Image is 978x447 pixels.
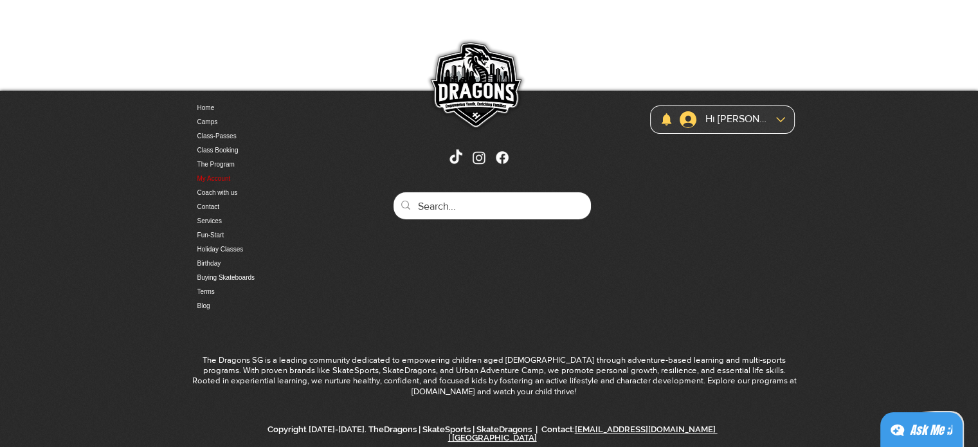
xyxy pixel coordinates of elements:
a: Birthday [197,257,332,271]
nav: Site [197,101,332,313]
a: Terms [197,285,332,299]
input: Search... [418,192,564,221]
a: Contact [197,200,332,214]
a: The Program [197,158,332,172]
a: Notifications [660,113,673,126]
a: Camps [197,115,332,129]
a: Services [197,214,332,228]
a: My Account [197,172,332,186]
ul: Social Bar [448,149,511,166]
img: Skate Dragons logo with the slogan 'Empowering Youth, Enriching Families' in Singapore. [422,33,528,140]
a: Holiday Classes [197,242,332,257]
div: Ask Me ;) [910,421,952,439]
a: Buying Skateboards [197,271,332,285]
a: Fun-Start [197,228,332,242]
a: Class-Passes [197,129,332,143]
span: Copyright [DATE]-[DATE]. TheDragons | SkateSports | SkateDragons | Contact: [267,424,718,442]
div: [PERSON_NAME] [701,112,772,126]
a: Coach with us [197,186,332,200]
a: Home [197,101,332,115]
a: Blog [197,299,332,313]
div: Kayven Wong account [675,107,794,132]
a: Class Booking [197,143,332,158]
span: The Dragons SG is a leading community dedicated to empowering children aged [DEMOGRAPHIC_DATA] th... [192,355,797,396]
a: [EMAIL_ADDRESS][DOMAIN_NAME] | [GEOGRAPHIC_DATA] [448,424,718,442]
